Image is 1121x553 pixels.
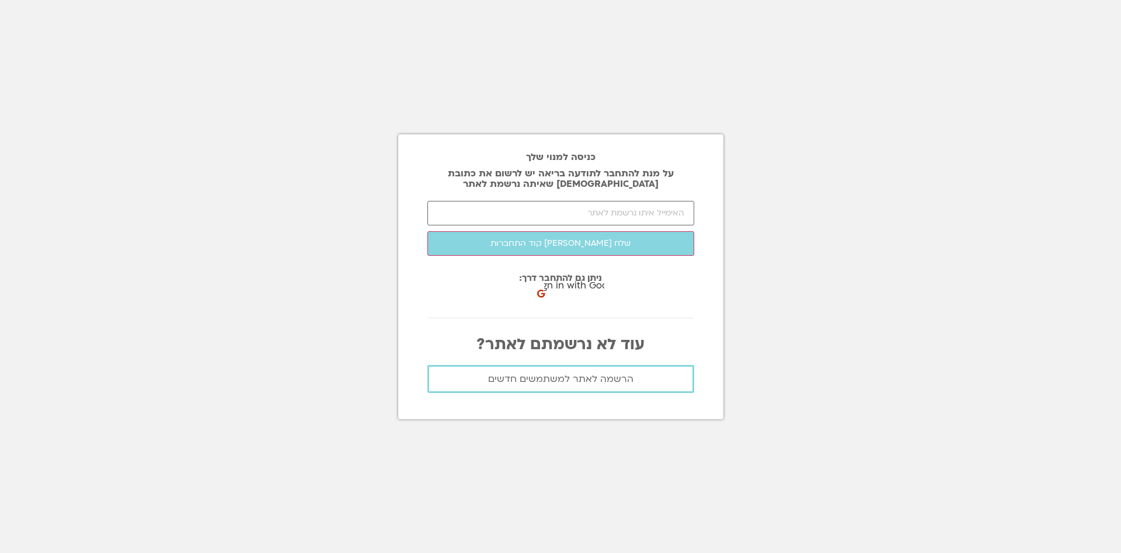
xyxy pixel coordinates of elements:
p: על מנת להתחבר לתודעה בריאה יש לרשום את כתובת [DEMOGRAPHIC_DATA] שאיתה נרשמת לאתר [427,168,694,189]
h2: כניסה למנוי שלך [427,152,694,162]
a: הרשמה לאתר למשתמשים חדשים [427,365,694,393]
input: האימייל איתו נרשמת לאתר [427,201,694,225]
p: עוד לא נרשמתם לאתר? [427,336,694,353]
span: Sign in with Google [534,278,621,294]
button: שלח [PERSON_NAME] קוד התחברות [427,231,694,256]
span: הרשמה לאתר למשתמשים חדשים [488,374,633,384]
